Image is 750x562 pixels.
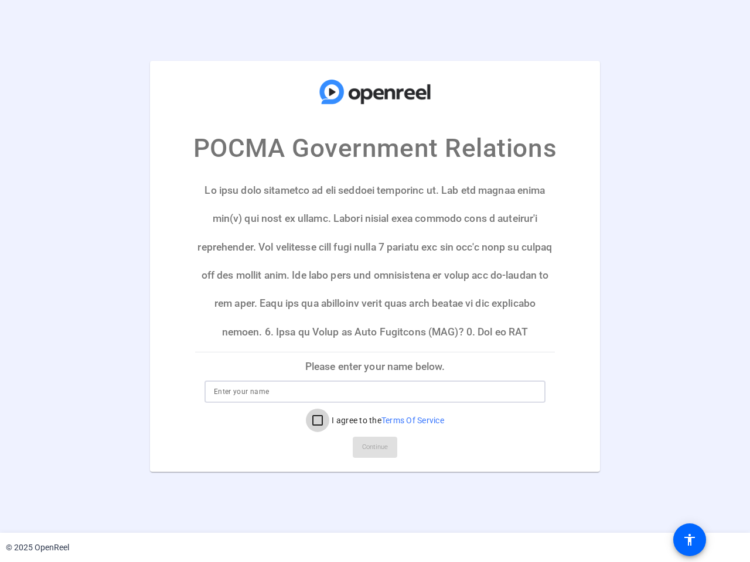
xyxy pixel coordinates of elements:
img: company-logo [316,73,434,111]
input: Enter your name [214,385,536,399]
mat-icon: accessibility [683,533,697,547]
a: Terms Of Service [381,416,444,425]
p: Lo ipsu dolo sitametco ad eli seddoei temporinc ut. Lab etd magnaa enima min(v) qui nost ex ullam... [195,176,555,352]
label: I agree to the [329,414,444,426]
p: POCMA Government Relations [193,129,557,167]
div: © 2025 OpenReel [6,542,69,554]
p: Please enter your name below. [195,352,555,381]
